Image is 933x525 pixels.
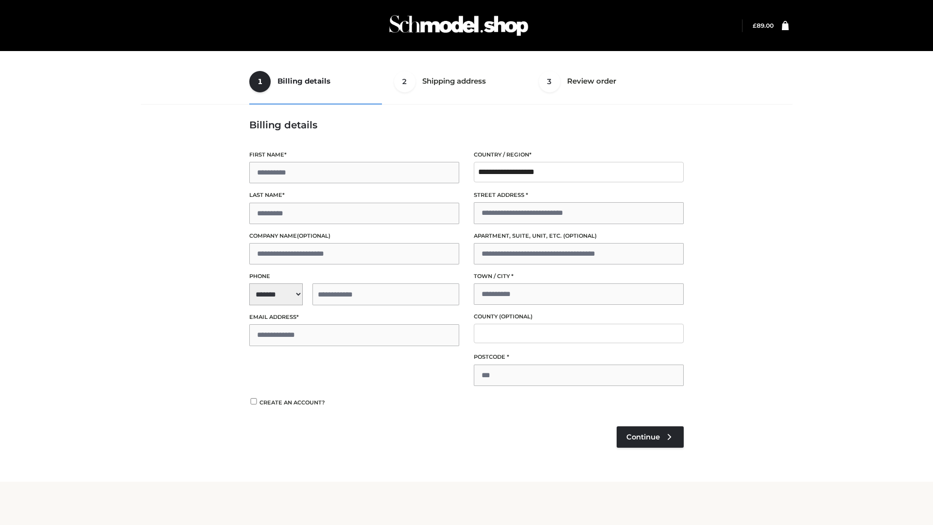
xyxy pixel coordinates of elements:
[259,399,325,406] span: Create an account?
[249,150,459,159] label: First name
[753,22,774,29] a: £89.00
[249,119,684,131] h3: Billing details
[249,231,459,241] label: Company name
[249,272,459,281] label: Phone
[249,191,459,200] label: Last name
[626,433,660,441] span: Continue
[563,232,597,239] span: (optional)
[617,426,684,448] a: Continue
[474,150,684,159] label: Country / Region
[499,313,533,320] span: (optional)
[249,313,459,322] label: Email address
[474,272,684,281] label: Town / City
[753,22,757,29] span: £
[474,191,684,200] label: Street address
[297,232,330,239] span: (optional)
[474,231,684,241] label: Apartment, suite, unit, etc.
[753,22,774,29] bdi: 89.00
[474,312,684,321] label: County
[249,398,258,404] input: Create an account?
[474,352,684,362] label: Postcode
[386,6,532,45] img: Schmodel Admin 964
